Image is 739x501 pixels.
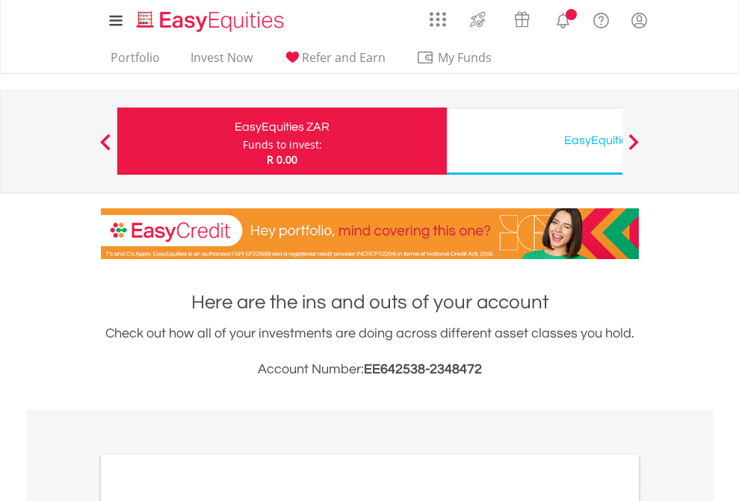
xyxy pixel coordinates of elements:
div: Check out how all of your investments are doing across different asset classes you hold. [101,323,639,380]
a: Vouchers [500,4,544,31]
a: Home page [131,4,290,34]
a: My Profile [620,4,658,37]
span: Refer and Earn [302,49,386,66]
a: Portfolio [105,50,166,73]
span: R 0.00 [267,152,297,167]
h3: Account Number: [101,359,639,380]
span: EE642538-2348472 [364,362,482,376]
span: My Funds [416,48,514,67]
div: Funds to invest: [243,137,322,152]
img: EasyEquities_Logo.png [134,9,290,34]
a: AppsGrid [420,4,456,28]
img: EasyCredit Promotion Banner [101,208,639,259]
img: grid-menu-icon.svg [430,11,446,28]
a: Invest Now [185,50,259,73]
img: thrive-v2.svg [466,7,490,31]
a: Refer and Earn [277,50,392,73]
h1: Here are the ins and outs of your account [101,289,639,316]
a: FAQ's and Support [582,4,620,34]
div: EasyEquities ZAR [126,116,438,137]
button: Next [619,141,649,156]
a: Notifications [544,4,582,34]
button: Previous [90,141,120,156]
img: vouchers-v2.svg [510,7,534,31]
